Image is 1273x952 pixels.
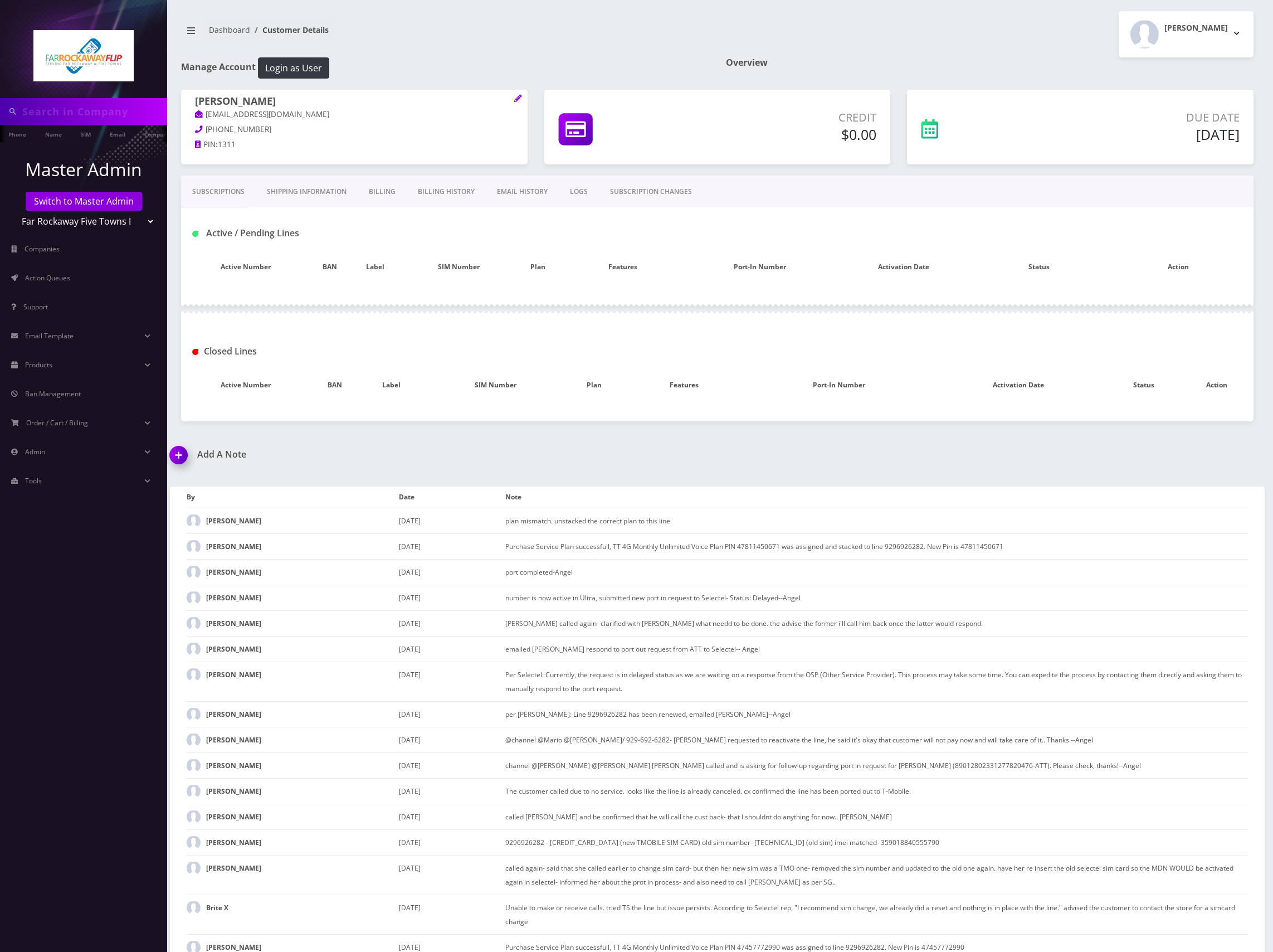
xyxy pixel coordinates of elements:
[399,895,505,934] td: [DATE]
[256,176,358,208] a: Shipping Information
[25,360,52,370] span: Products
[25,331,74,341] span: Email Template
[505,533,1248,559] td: Purchase Service Plan successfull, TT 4G Monthly Unlimited Voice Plan PIN 47811450671 was assigne...
[25,476,42,485] span: Tools
[399,701,505,727] td: [DATE]
[505,778,1248,804] td: The customer called due to no service. looks like the line is already canceled. cx confirmed the ...
[399,752,505,778] td: [DATE]
[620,369,749,401] th: Features
[206,124,271,134] span: [PHONE_NUMBER]
[206,619,261,628] strong: [PERSON_NAME]
[399,508,505,533] td: [DATE]
[195,95,514,109] h1: [PERSON_NAME]
[399,804,505,829] td: [DATE]
[930,369,1107,401] th: Activation Date
[399,636,505,662] td: [DATE]
[360,369,423,401] th: Label
[206,761,261,770] strong: [PERSON_NAME]
[170,449,709,460] a: Add A Note
[399,662,505,701] td: [DATE]
[505,829,1248,855] td: 9296926282 - [CREDIT_CARD_DATA] (new TMOBILE SIM CARD) old sim number- [TECHNICAL_ID] (old sim) i...
[698,126,876,143] h5: $0.00
[192,349,198,355] img: Closed Lines
[399,829,505,855] td: [DATE]
[250,24,329,36] li: Customer Details
[407,176,486,208] a: Billing History
[187,487,399,508] th: By
[1104,251,1254,283] th: Action
[75,125,96,142] a: SIM
[206,644,261,654] strong: [PERSON_NAME]
[206,593,261,603] strong: [PERSON_NAME]
[505,727,1248,752] td: @channel @Mario @[PERSON_NAME]/ 929-692-6282- [PERSON_NAME] requested to reactivate the line, he ...
[206,812,261,822] strong: [PERSON_NAME]
[505,508,1248,533] td: plan mismatch. unstacked the correct plan to this line
[1107,369,1180,401] th: Status
[505,752,1248,778] td: channel @[PERSON_NAME] @[PERSON_NAME] [PERSON_NAME] called and is asking for follow-up regarding ...
[399,487,505,508] th: Date
[192,346,531,357] h1: Closed Lines
[399,559,505,585] td: [DATE]
[505,487,1248,508] th: Note
[486,176,559,208] a: EMAIL HISTORY
[1033,126,1240,143] h5: [DATE]
[399,727,505,752] td: [DATE]
[350,251,401,283] th: Label
[505,610,1248,636] td: [PERSON_NAME] called again- clarified with [PERSON_NAME] what needd to be done. the advise the fo...
[559,176,599,208] a: LOGS
[698,109,876,126] p: Credit
[206,838,261,847] strong: [PERSON_NAME]
[1119,11,1254,57] button: [PERSON_NAME]
[399,533,505,559] td: [DATE]
[423,369,568,401] th: SIM Number
[505,804,1248,829] td: called [PERSON_NAME] and he confirmed that he will call the cust back- that I shouldnt do anythin...
[310,251,350,283] th: BAN
[401,251,517,283] th: SIM Number
[1033,109,1240,126] p: Due Date
[206,903,228,912] strong: Brite X
[25,447,45,456] span: Admin
[1164,23,1228,33] h2: [PERSON_NAME]
[25,389,81,399] span: Ban Management
[3,125,32,142] a: Phone
[206,670,261,679] strong: [PERSON_NAME]
[206,542,261,551] strong: [PERSON_NAME]
[181,176,256,208] a: Subscriptions
[181,251,310,283] th: Active Number
[568,369,620,401] th: Plan
[399,855,505,895] td: [DATE]
[25,244,60,254] span: Companies
[505,585,1248,610] td: number is now active in Ultra, submitted new port in request to Selectel- Status: Delayed--Angel
[195,109,329,120] a: [EMAIL_ADDRESS][DOMAIN_NAME]
[517,251,559,283] th: Plan
[26,192,142,211] a: Switch to Master Admin
[181,57,709,79] h1: Manage Account
[209,25,250,35] a: Dashboard
[256,61,329,73] a: Login as User
[832,251,974,283] th: Activation Date
[505,662,1248,701] td: Per Selectel: Currently, the request is in delayed status as we are waiting on a response from th...
[505,559,1248,585] td: port completed-Angel
[505,855,1248,895] td: called again- said that she called earlier to change sim card- but then her new sim was a TMO one...
[258,57,329,79] button: Login as User
[399,610,505,636] td: [DATE]
[33,30,134,81] img: Far Rockaway Five Towns Flip
[726,57,1254,68] h1: Overview
[181,369,310,401] th: Active Number
[749,369,930,401] th: Port-In Number
[206,943,261,952] strong: [PERSON_NAME]
[192,231,198,237] img: Active / Pending Lines
[399,585,505,610] td: [DATE]
[192,228,531,239] h1: Active / Pending Lines
[310,369,360,401] th: BAN
[26,418,88,428] span: Order / Cart / Billing
[206,735,261,745] strong: [PERSON_NAME]
[218,139,236,149] span: 1311
[206,863,261,873] strong: [PERSON_NAME]
[139,125,176,142] a: Company
[399,778,505,804] td: [DATE]
[206,710,261,719] strong: [PERSON_NAME]
[181,18,709,50] nav: breadcrumb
